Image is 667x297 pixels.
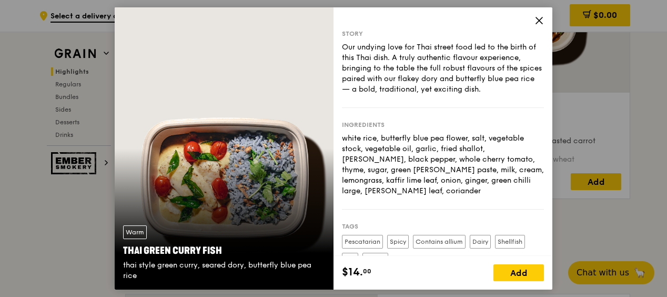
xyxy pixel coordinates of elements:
div: Warm [123,225,147,239]
label: Dairy [470,235,491,249]
div: Add [493,264,544,281]
label: Pescatarian [342,235,383,249]
div: Our undying love for Thai street food led to the birth of this Thai dish. A truly authentic flavo... [342,42,544,95]
label: Wheat [362,253,388,266]
span: 00 [363,267,371,275]
div: Story [342,29,544,38]
label: Spicy [387,235,409,249]
label: Shellfish [495,235,525,249]
div: Thai Green Curry Fish [123,243,325,258]
label: Contains allium [413,235,466,249]
div: Ingredients [342,121,544,129]
div: thai style green curry, seared dory, butterfly blue pea rice [123,260,325,281]
label: Soy [342,253,358,266]
div: Tags [342,222,544,231]
div: white rice, butterfly blue pea flower, salt, vegetable stock, vegetable oil, garlic, fried shallo... [342,133,544,196]
span: $14. [342,264,363,280]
